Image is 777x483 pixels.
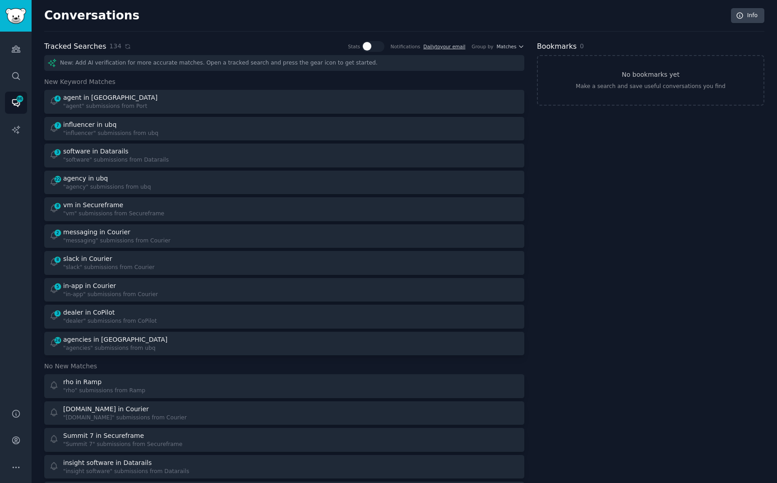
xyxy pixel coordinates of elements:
div: Notifications [391,43,421,50]
a: 86 [5,92,27,114]
button: Matches [497,43,524,50]
div: agent in [GEOGRAPHIC_DATA] [63,93,157,102]
div: agencies in [GEOGRAPHIC_DATA] [63,335,167,344]
span: 134 [109,42,121,51]
span: New Keyword Matches [44,77,116,87]
div: in-app in Courier [63,281,116,291]
span: 24 [54,337,62,344]
span: No New Matches [44,362,97,371]
a: 3dealer in CoPilot"dealer" submissions from CoPilot [44,305,524,329]
div: "insight software" submissions from Datarails [63,468,189,476]
img: GummySearch logo [5,8,26,24]
span: 7 [54,122,62,129]
div: "agent" submissions from Port [63,102,159,111]
span: 5 [54,283,62,290]
a: Summit 7 in Secureframe"Summit 7" submissions from Secureframe [44,428,524,452]
span: 8 [54,203,62,209]
div: "slack" submissions from Courier [63,264,154,272]
div: [DOMAIN_NAME] in Courier [63,404,149,414]
span: 8 [54,256,62,263]
a: 2messaging in Courier"messaging" submissions from Courier [44,224,524,248]
span: 3 [54,149,62,155]
div: Stats [348,43,360,50]
span: 86 [16,96,24,102]
a: Dailytoyour email [423,44,465,49]
a: 7influencer in ubq"influencer" submissions from ubq [44,117,524,141]
div: "vm" submissions from Secureframe [63,210,164,218]
span: 2 [54,230,62,236]
div: "Summit 7" submissions from Secureframe [63,441,182,449]
div: "agencies" submissions from ubq [63,344,169,353]
div: "in-app" submissions from Courier [63,291,158,299]
h2: Bookmarks [537,41,577,52]
a: No bookmarks yetMake a search and save useful conversations you find [537,55,764,106]
div: slack in Courier [63,254,112,264]
span: Matches [497,43,517,50]
div: Group by [472,43,493,50]
div: dealer in CoPilot [63,308,115,317]
a: rho in Ramp"rho" submissions from Ramp [44,374,524,398]
div: New: Add AI verification for more accurate matches. Open a tracked search and press the gear icon... [44,55,524,71]
span: 22 [54,176,62,182]
a: 8vm in Secureframe"vm" submissions from Secureframe [44,197,524,221]
span: 4 [54,95,62,102]
a: 3software in Datarails"software" submissions from Datarails [44,144,524,167]
div: messaging in Courier [63,228,130,237]
div: influencer in ubq [63,120,116,130]
div: agency in ubq [63,174,108,183]
div: "agency" submissions from ubq [63,183,151,191]
a: 5in-app in Courier"in-app" submissions from Courier [44,278,524,302]
h2: Conversations [44,9,139,23]
a: Info [731,8,764,23]
div: insight software in Datarails [63,458,152,468]
div: "messaging" submissions from Courier [63,237,171,245]
div: Make a search and save useful conversations you find [576,83,726,91]
span: 0 [580,42,584,50]
h2: Tracked Searches [44,41,106,52]
div: "influencer" submissions from ubq [63,130,158,138]
div: "dealer" submissions from CoPilot [63,317,157,325]
div: software in Datarails [63,147,129,156]
span: 3 [54,310,62,316]
div: rho in Ramp [63,377,102,387]
div: Summit 7 in Secureframe [63,431,144,441]
div: vm in Secureframe [63,200,123,210]
div: "rho" submissions from Ramp [63,387,145,395]
a: 4agent in [GEOGRAPHIC_DATA]"agent" submissions from Port [44,90,524,114]
h3: No bookmarks yet [622,70,680,79]
a: 22agency in ubq"agency" submissions from ubq [44,171,524,195]
div: "[DOMAIN_NAME]" submissions from Courier [63,414,187,422]
a: insight software in Datarails"insight software" submissions from Datarails [44,455,524,479]
a: 24agencies in [GEOGRAPHIC_DATA]"agencies" submissions from ubq [44,332,524,356]
a: 8slack in Courier"slack" submissions from Courier [44,251,524,275]
a: [DOMAIN_NAME] in Courier"[DOMAIN_NAME]" submissions from Courier [44,401,524,425]
div: "software" submissions from Datarails [63,156,169,164]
